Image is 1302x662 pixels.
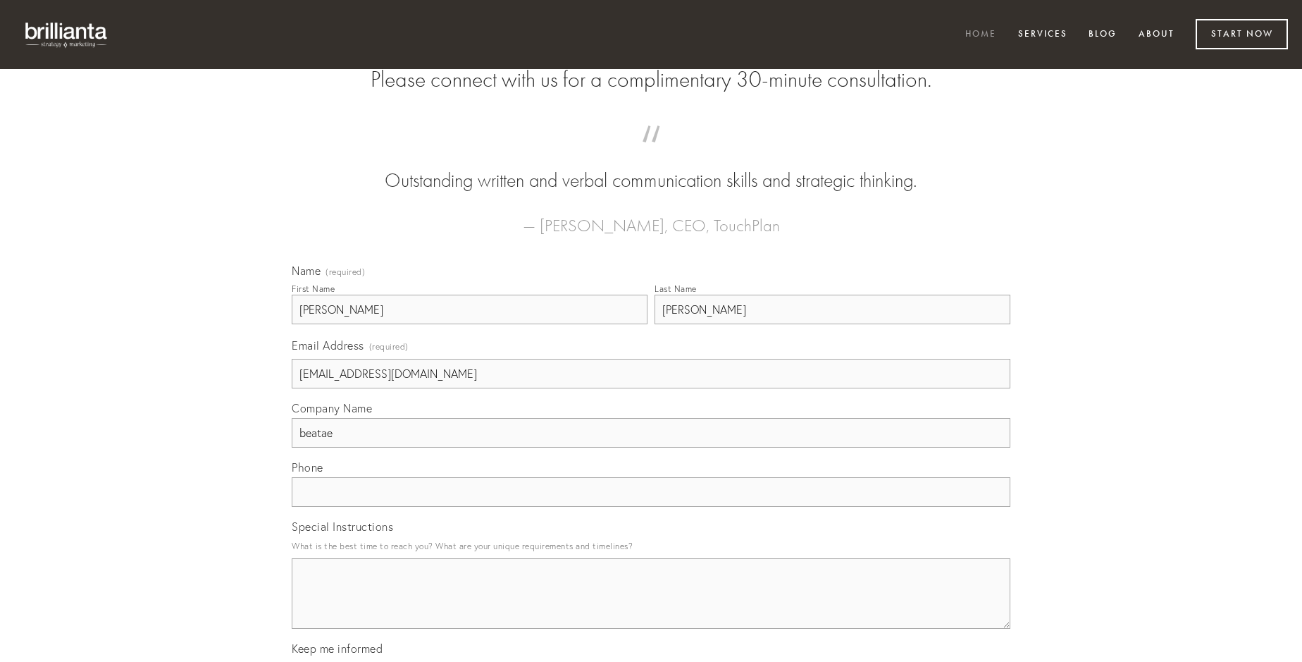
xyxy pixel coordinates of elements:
[292,338,364,353] span: Email Address
[292,460,323,474] span: Phone
[292,283,335,294] div: First Name
[292,520,393,534] span: Special Instructions
[292,537,1010,556] p: What is the best time to reach you? What are your unique requirements and timelines?
[292,401,372,415] span: Company Name
[14,14,120,55] img: brillianta - research, strategy, marketing
[314,140,988,167] span: “
[314,140,988,195] blockquote: Outstanding written and verbal communication skills and strategic thinking.
[1079,23,1126,47] a: Blog
[292,264,321,278] span: Name
[314,195,988,240] figcaption: — [PERSON_NAME], CEO, TouchPlan
[325,268,365,276] span: (required)
[292,66,1010,93] h2: Please connect with us for a complimentary 30-minute consultation.
[1009,23,1077,47] a: Services
[292,642,383,656] span: Keep me informed
[956,23,1005,47] a: Home
[1129,23,1184,47] a: About
[1196,19,1288,49] a: Start Now
[655,283,697,294] div: Last Name
[369,337,409,356] span: (required)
